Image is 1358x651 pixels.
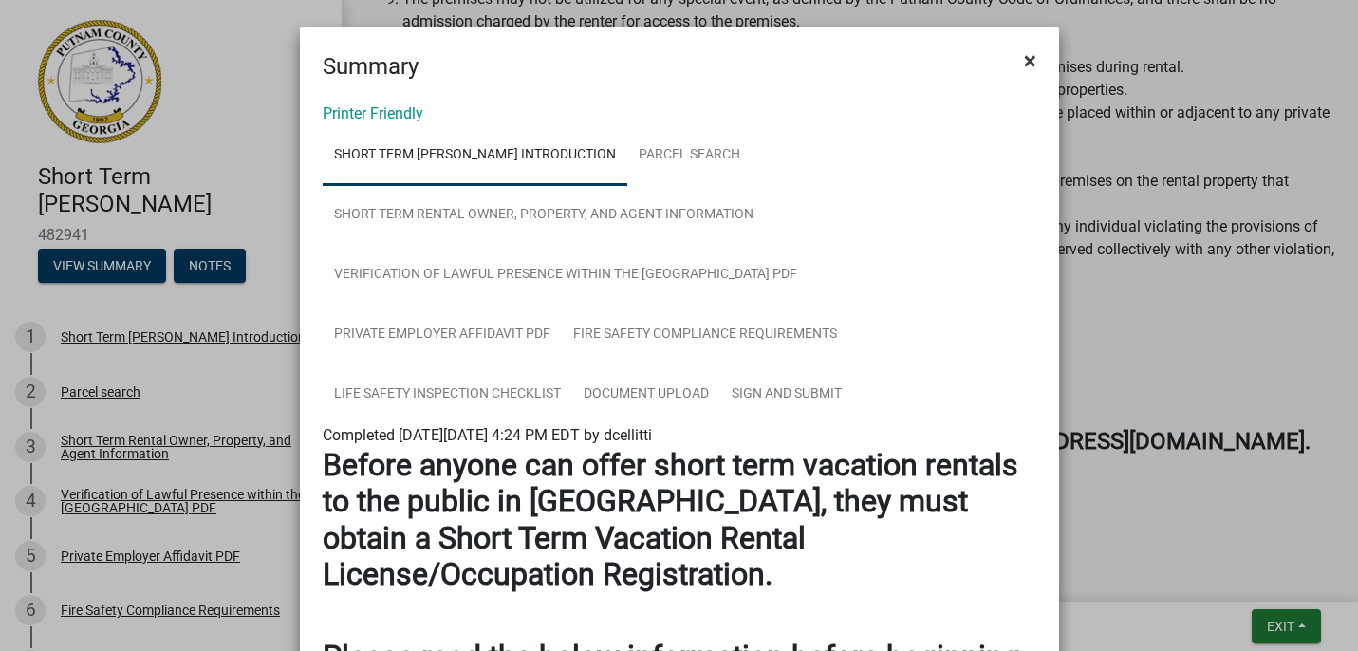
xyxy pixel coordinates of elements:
strong: Before anyone can offer short term vacation rentals to the public in [GEOGRAPHIC_DATA], they must... [323,447,1018,592]
a: Fire Safety Compliance Requirements [562,305,848,365]
a: Parcel search [627,125,752,186]
span: Completed [DATE][DATE] 4:24 PM EDT by dcellitti [323,426,652,444]
span: × [1024,47,1036,74]
a: Verification of Lawful Presence within the [GEOGRAPHIC_DATA] PDF [323,245,809,306]
a: Short Term [PERSON_NAME] Introduction [323,125,627,186]
a: Document Upload [572,364,720,425]
a: Private Employer Affidavit PDF [323,305,562,365]
h4: Summary [323,49,419,84]
a: Sign and Submit [720,364,853,425]
a: Printer Friendly [323,104,423,122]
a: Short Term Rental Owner, Property, and Agent Information [323,185,765,246]
a: Life Safety Inspection Checklist [323,364,572,425]
button: Close [1009,34,1051,87]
